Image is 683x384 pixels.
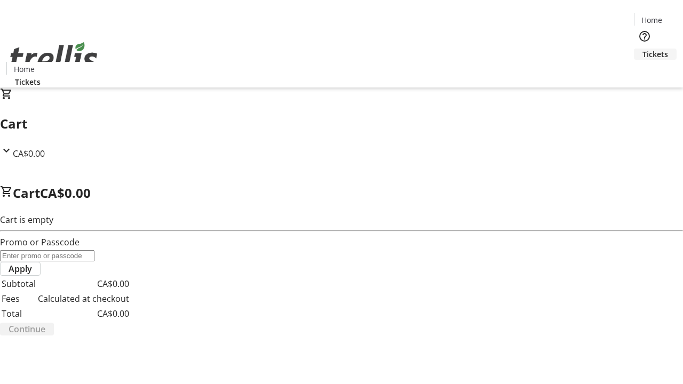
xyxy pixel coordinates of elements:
[641,14,662,26] span: Home
[14,63,35,75] span: Home
[40,184,91,202] span: CA$0.00
[1,307,36,321] td: Total
[1,277,36,291] td: Subtotal
[13,148,45,159] span: CA$0.00
[6,30,101,84] img: Orient E2E Organization RuQtqgjfIa's Logo
[6,76,49,87] a: Tickets
[634,14,669,26] a: Home
[642,49,668,60] span: Tickets
[15,76,41,87] span: Tickets
[37,292,130,306] td: Calculated at checkout
[9,262,32,275] span: Apply
[37,307,130,321] td: CA$0.00
[634,26,655,47] button: Help
[634,49,677,60] a: Tickets
[634,60,655,81] button: Cart
[1,292,36,306] td: Fees
[7,63,41,75] a: Home
[37,277,130,291] td: CA$0.00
